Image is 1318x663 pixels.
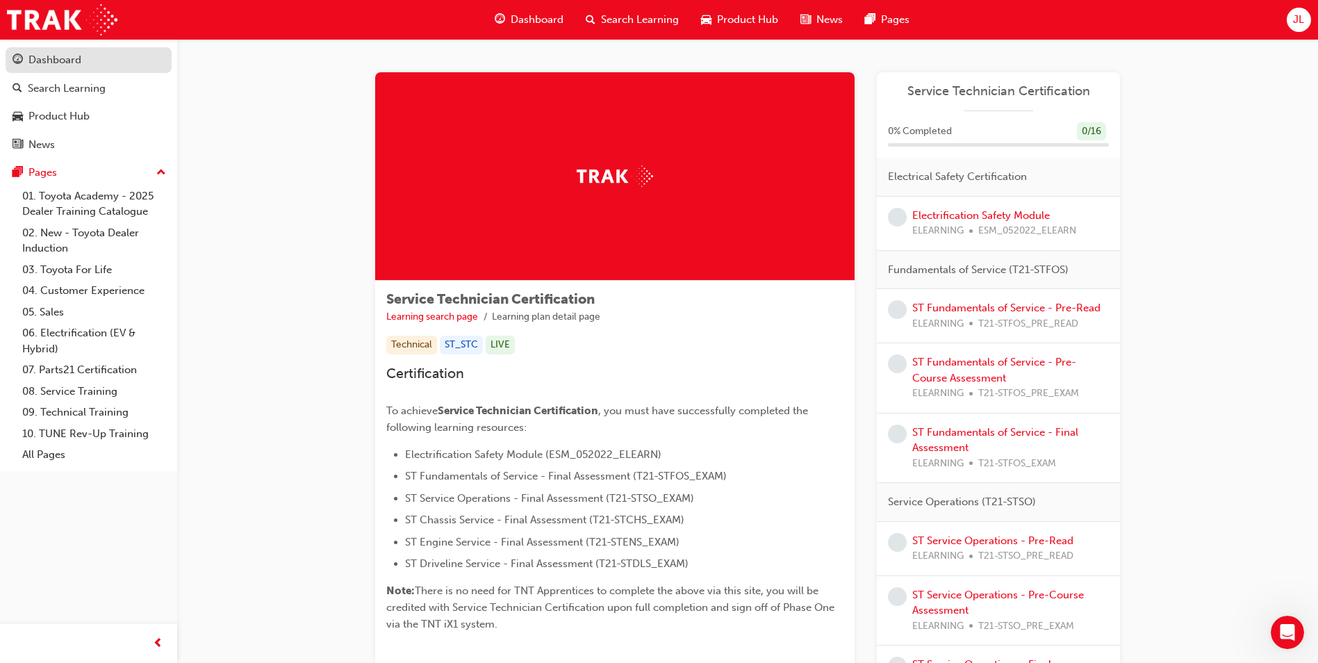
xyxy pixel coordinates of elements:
[17,423,172,445] a: 10. TUNE Rev-Up Training
[386,336,437,354] div: Technical
[701,11,711,28] span: car-icon
[17,402,172,423] a: 09. Technical Training
[28,137,55,153] div: News
[17,359,172,381] a: 07. Parts21 Certification
[912,534,1073,547] a: ST Service Operations - Pre-Read
[888,262,1069,278] span: Fundamentals of Service (T21-STFOS)
[888,124,952,140] span: 0 % Completed
[978,223,1076,239] span: ESM_052022_ELEARN
[17,381,172,402] a: 08. Service Training
[13,167,23,179] span: pages-icon
[888,587,907,606] span: learningRecordVerb_NONE-icon
[575,6,690,34] a: search-iconSearch Learning
[405,492,694,505] span: ST Service Operations - Final Assessment (T21-STSO_EXAM)
[6,160,172,186] button: Pages
[690,6,789,34] a: car-iconProduct Hub
[912,209,1050,222] a: Electrification Safety Module
[492,309,600,325] li: Learning plan detail page
[386,404,438,417] span: To achieve
[888,83,1109,99] a: Service Technician Certification
[1287,8,1311,32] button: JL
[28,52,81,68] div: Dashboard
[978,548,1073,564] span: T21-STSO_PRE_READ
[888,533,907,552] span: learningRecordVerb_NONE-icon
[1293,12,1304,28] span: JL
[405,557,689,570] span: ST Driveline Service - Final Assessment (T21-STDLS_EXAM)
[912,356,1076,384] a: ST Fundamentals of Service - Pre-Course Assessment
[6,76,172,101] a: Search Learning
[386,404,811,434] span: , you must have successfully completed the following learning resources:
[978,619,1074,635] span: T21-STSO_PRE_EXAM
[386,584,837,630] span: There is no need for TNT Apprentices to complete the above via this site, you will be credited wi...
[912,456,964,472] span: ELEARNING
[912,316,964,332] span: ELEARNING
[888,354,907,373] span: learningRecordVerb_NONE-icon
[888,494,1036,510] span: Service Operations (T21-STSO)
[1077,122,1106,141] div: 0 / 16
[1271,616,1304,649] iframe: Intercom live chat
[978,316,1078,332] span: T21-STFOS_PRE_READ
[13,54,23,67] span: guage-icon
[912,386,964,402] span: ELEARNING
[717,12,778,28] span: Product Hub
[888,169,1027,185] span: Electrical Safety Certification
[511,12,563,28] span: Dashboard
[17,302,172,323] a: 05. Sales
[865,11,875,28] span: pages-icon
[156,164,166,182] span: up-icon
[7,4,117,35] img: Trak
[816,12,843,28] span: News
[13,83,22,95] span: search-icon
[912,302,1101,314] a: ST Fundamentals of Service - Pre-Read
[577,165,653,187] img: Trak
[912,619,964,635] span: ELEARNING
[888,425,907,443] span: learningRecordVerb_NONE-icon
[28,108,90,124] div: Product Hub
[912,589,1084,617] a: ST Service Operations - Pre-Course Assessment
[888,300,907,319] span: learningRecordVerb_NONE-icon
[386,366,464,382] span: Certification
[881,12,909,28] span: Pages
[17,444,172,466] a: All Pages
[17,186,172,222] a: 01. Toyota Academy - 2025 Dealer Training Catalogue
[601,12,679,28] span: Search Learning
[484,6,575,34] a: guage-iconDashboard
[28,165,57,181] div: Pages
[6,132,172,158] a: News
[17,322,172,359] a: 06. Electrification (EV & Hybrid)
[17,222,172,259] a: 02. New - Toyota Dealer Induction
[888,208,907,227] span: learningRecordVerb_NONE-icon
[6,47,172,73] a: Dashboard
[17,280,172,302] a: 04. Customer Experience
[386,311,478,322] a: Learning search page
[438,404,598,417] span: Service Technician Certification
[912,548,964,564] span: ELEARNING
[978,456,1056,472] span: T21-STFOS_EXAM
[386,291,595,307] span: Service Technician Certification
[912,223,964,239] span: ELEARNING
[13,110,23,123] span: car-icon
[6,44,172,160] button: DashboardSearch LearningProduct HubNews
[978,386,1079,402] span: T21-STFOS_PRE_EXAM
[789,6,854,34] a: news-iconNews
[854,6,921,34] a: pages-iconPages
[440,336,483,354] div: ST_STC
[486,336,515,354] div: LIVE
[153,635,163,653] span: prev-icon
[495,11,505,28] span: guage-icon
[912,426,1078,455] a: ST Fundamentals of Service - Final Assessment
[800,11,811,28] span: news-icon
[386,584,415,597] span: Note:
[405,514,684,526] span: ST Chassis Service - Final Assessment (T21-STCHS_EXAM)
[28,81,106,97] div: Search Learning
[17,259,172,281] a: 03. Toyota For Life
[405,536,679,548] span: ST Engine Service - Final Assessment (T21-STENS_EXAM)
[13,139,23,152] span: news-icon
[586,11,595,28] span: search-icon
[405,470,727,482] span: ST Fundamentals of Service - Final Assessment (T21-STFOS_EXAM)
[405,448,661,461] span: Electrification Safety Module (ESM_052022_ELEARN)
[6,104,172,129] a: Product Hub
